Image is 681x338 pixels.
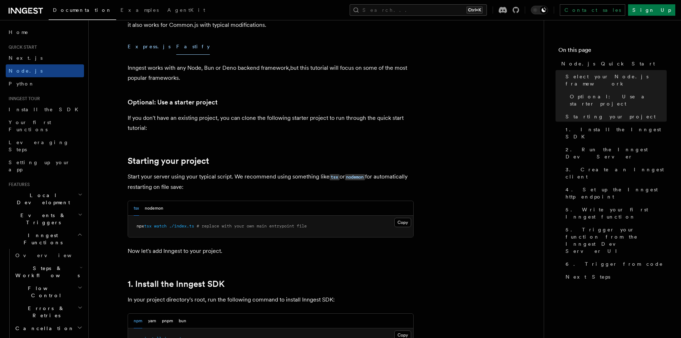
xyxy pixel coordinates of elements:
a: AgentKit [163,2,209,19]
a: 2. Run the Inngest Dev Server [563,143,667,163]
button: Events & Triggers [6,209,84,229]
a: Next Steps [563,270,667,283]
span: Flow Control [13,285,78,299]
a: 4. Set up the Inngest http endpoint [563,183,667,203]
p: Now let's add Inngest to your project. [128,246,414,256]
span: Python [9,81,35,87]
button: Steps & Workflows [13,262,84,282]
span: Select your Node.js framework [566,73,667,87]
h4: On this page [558,46,667,57]
span: Node.js [9,68,43,74]
span: Starting your project [566,113,656,120]
span: 6. Trigger from code [566,260,663,268]
span: watch [154,224,167,229]
span: 5. Trigger your function from the Inngest Dev Server UI [566,226,667,255]
p: Start your server using your typical script. We recommend using something like or for automatical... [128,172,414,192]
span: 2. Run the Inngest Dev Server [566,146,667,160]
button: tsx [134,201,139,216]
span: Inngest Functions [6,232,77,246]
button: npm [134,314,142,328]
span: Features [6,182,30,187]
a: Your first Functions [6,116,84,136]
span: 4. Set up the Inngest http endpoint [566,186,667,200]
p: In your project directory's root, run the following command to install Inngest SDK: [128,295,414,305]
button: Cancellation [13,322,84,335]
span: Home [9,29,29,36]
p: If you don't have an existing project, you can clone the following starter project to run through... [128,113,414,133]
a: 1. Install the Inngest SDK [563,123,667,143]
span: # replace with your own main entrypoint file [197,224,307,229]
span: Events & Triggers [6,212,78,226]
span: Examples [120,7,159,13]
a: 1. Install the Inngest SDK [128,279,224,289]
a: Contact sales [560,4,625,16]
a: Starting your project [563,110,667,123]
button: Flow Control [13,282,84,302]
a: Optional: Use a starter project [128,97,218,107]
span: 1. Install the Inngest SDK [566,126,667,140]
span: AgentKit [167,7,205,13]
span: Inngest tour [6,96,40,102]
a: Optional: Use a starter project [567,90,667,110]
span: ./index.ts [169,224,194,229]
code: nodemon [345,174,365,180]
span: Install the SDK [9,107,83,112]
button: Local Development [6,189,84,209]
a: nodemon [345,173,365,180]
span: 3. Create an Inngest client [566,166,667,180]
code: tsx [330,174,340,180]
a: Node.js Quick Start [558,57,667,70]
a: 5. Write your first Inngest function [563,203,667,223]
button: nodemon [145,201,163,216]
span: Errors & Retries [13,305,78,319]
a: Next.js [6,52,84,64]
a: Sign Up [628,4,675,16]
a: Node.js [6,64,84,77]
span: Cancellation [13,325,74,332]
span: tsx [144,224,152,229]
a: Documentation [49,2,116,20]
a: Leveraging Steps [6,136,84,156]
button: bun [179,314,186,328]
button: Fastify [176,39,210,55]
p: Inngest works with any Node, Bun or Deno backend framework,but this tutorial will focus on some o... [128,63,414,83]
span: Node.js Quick Start [561,60,655,67]
a: Install the SDK [6,103,84,116]
a: Starting your project [128,156,209,166]
button: Copy [394,218,411,227]
a: Select your Node.js framework [563,70,667,90]
span: Next.js [9,55,43,61]
button: Inngest Functions [6,229,84,249]
a: Home [6,26,84,39]
span: Steps & Workflows [13,265,80,279]
span: npx [137,224,144,229]
span: Leveraging Steps [9,139,69,152]
button: Toggle dark mode [531,6,548,14]
span: Quick start [6,44,37,50]
span: Setting up your app [9,160,70,172]
a: 3. Create an Inngest client [563,163,667,183]
a: Python [6,77,84,90]
a: 6. Trigger from code [563,258,667,270]
button: Express.js [128,39,171,55]
button: Errors & Retries [13,302,84,322]
span: Documentation [53,7,112,13]
a: Overview [13,249,84,262]
span: Local Development [6,192,78,206]
button: Search...Ctrl+K [350,4,487,16]
a: Examples [116,2,163,19]
span: Overview [15,253,89,258]
span: Optional: Use a starter project [570,93,667,107]
span: Next Steps [566,273,610,280]
button: yarn [148,314,156,328]
a: tsx [330,173,340,180]
kbd: Ctrl+K [467,6,483,14]
a: 5. Trigger your function from the Inngest Dev Server UI [563,223,667,258]
span: Your first Functions [9,119,51,132]
button: pnpm [162,314,173,328]
a: Setting up your app [6,156,84,176]
span: 5. Write your first Inngest function [566,206,667,220]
